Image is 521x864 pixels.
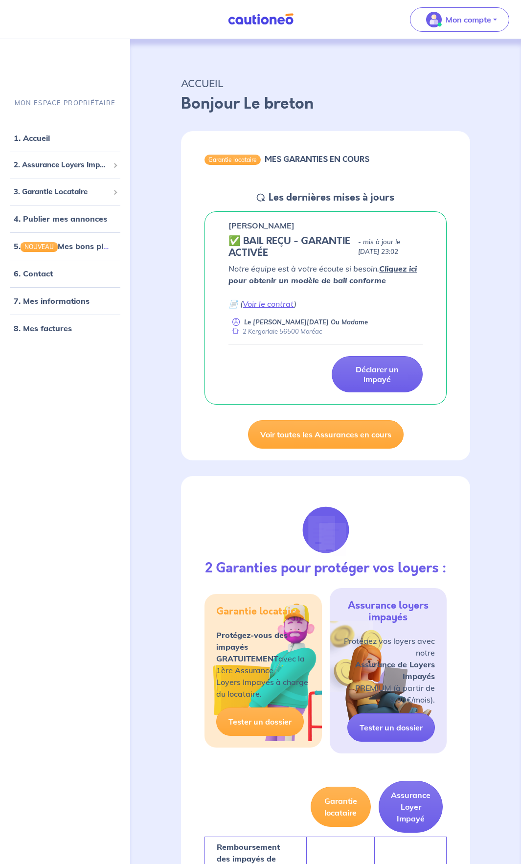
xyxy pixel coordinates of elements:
[4,318,126,338] div: 8. Mes factures
[426,12,442,27] img: illu_account_valid_menu.svg
[228,264,417,285] a: Cliquez ici pour obtenir un modèle de bail conforme
[14,133,50,143] a: 1. Accueil
[379,781,443,833] button: Assurance Loyer Impayé
[216,707,304,736] a: Tester un dossier
[243,299,294,309] a: Voir le contrat
[332,356,423,392] a: Déclarer un impayé
[14,323,72,333] a: 8. Mes factures
[4,236,126,256] div: 5.NOUVEAUMes bons plans
[14,214,107,224] a: 4. Publier mes annonces
[228,235,423,259] div: state: CONTRACT-VALIDATED, Context: IN-LANDLORD,IS-GL-CAUTION-IN-LANDLORD
[358,237,423,257] p: - mis à jour le [DATE] 23:02
[4,264,126,283] div: 6. Contact
[14,241,117,251] a: 5.NOUVEAUMes bons plans
[446,14,491,25] p: Mon compte
[299,503,352,556] img: justif-loupe
[205,560,446,576] h3: 2 Garanties pour protéger vos loyers :
[4,209,126,228] div: 4. Publier mes annonces
[228,235,354,259] h5: ✅ BAIL REÇU - GARANTIE ACTIVÉE
[228,327,322,336] div: 2 Kergorlaie 56500 Moréac
[311,787,371,827] button: Garantie locataire
[4,128,126,148] div: 1. Accueil
[14,186,109,197] span: 3. Garantie Locataire
[14,159,109,171] span: 2. Assurance Loyers Impayés
[228,299,296,309] em: 📄 ( )
[224,13,297,25] img: Cautioneo
[4,182,126,201] div: 3. Garantie Locataire
[341,635,435,705] p: Protégez vos loyers avec notre PREMIUM (à partir de 9,90€/mois).
[4,156,126,175] div: 2. Assurance Loyers Impayés
[344,364,410,384] p: Déclarer un impayé
[14,269,53,278] a: 6. Contact
[216,629,310,700] p: avec la 1ère Assurance Loyers Impayés à charge du locataire.
[228,220,294,231] p: [PERSON_NAME]
[341,600,435,623] h5: Assurance loyers impayés
[181,92,470,115] p: Bonjour Le breton
[14,296,90,306] a: 7. Mes informations
[228,264,417,285] em: Notre équipe est à votre écoute si besoin.
[347,713,435,742] a: Tester un dossier
[4,291,126,311] div: 7. Mes informations
[216,606,300,617] h5: Garantie locataire
[15,98,115,108] p: MON ESPACE PROPRIÉTAIRE
[204,155,261,164] div: Garantie locataire
[216,630,288,663] strong: Protégez-vous des impayés GRATUITEMENT
[181,74,470,92] p: ACCUEIL
[248,420,404,449] a: Voir toutes les Assurances en cours
[265,155,369,164] h6: MES GARANTIES EN COURS
[269,192,394,204] h5: Les dernières mises à jours
[355,659,435,681] strong: Assurance de Loyers Impayés
[410,7,509,32] button: illu_account_valid_menu.svgMon compte
[244,318,368,327] p: Le [PERSON_NAME][DATE] Ou Madame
